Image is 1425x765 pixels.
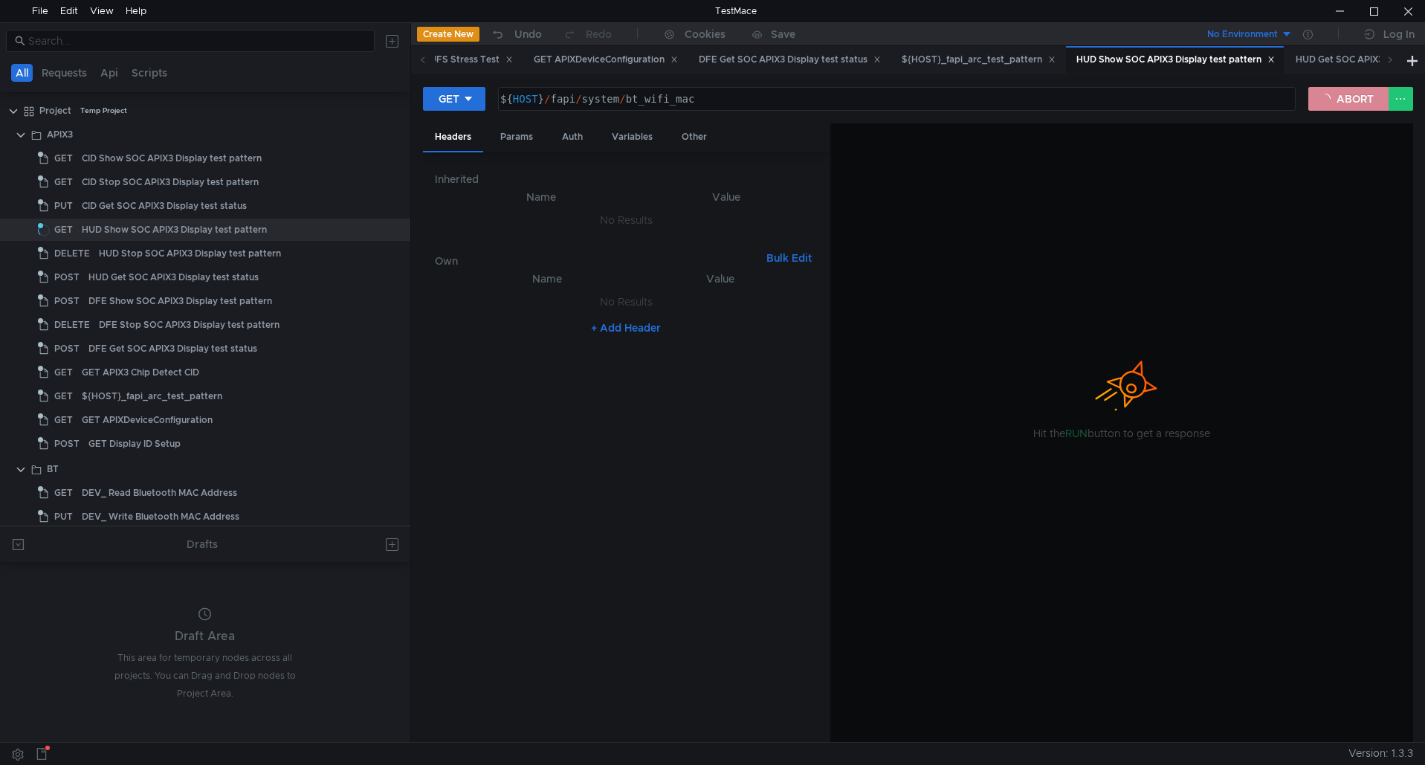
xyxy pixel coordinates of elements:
span: GET [54,361,73,384]
span: GET [54,171,73,193]
th: Value [636,188,818,206]
nz-embed-empty: No Results [600,295,653,309]
div: HUD Stop SOC APIX3 Display test pattern [99,242,281,265]
button: No Environment [1189,22,1293,46]
button: Bulk Edit [760,249,818,267]
div: DFE Get SOC APIX3 Display test status [88,338,257,360]
div: UFS Stress Test [430,52,513,68]
span: GET [54,147,73,170]
span: POST [54,266,80,288]
div: GET Display ID Setup [88,433,181,455]
div: BT [47,458,59,480]
div: DFE Show SOC APIX3 Display test pattern [88,290,272,312]
div: Log In [1383,25,1415,43]
div: Variables [600,123,665,151]
div: ${HOST}_fapi_arc_test_pattern [902,52,1056,68]
button: Redo [552,23,622,45]
div: GET [439,91,459,107]
input: Search... [28,33,366,49]
div: Headers [423,123,483,152]
button: Undo [479,23,552,45]
button: GET [423,87,485,111]
span: GET [54,219,73,241]
span: DELETE [54,314,90,336]
div: DEV_ Write Bluetooth MAC Address [82,506,239,528]
div: CID Show SOC APIX3 Display test pattern [82,147,262,170]
span: PUT [54,195,73,217]
span: Loading... [38,225,50,236]
th: Name [459,270,636,288]
button: ABORT [1308,87,1389,111]
span: GET [54,482,73,504]
div: Save [771,29,795,39]
div: HUD Show SOC APIX3 Display test pattern [82,219,267,241]
div: Project [39,100,71,122]
th: Value [636,270,806,288]
button: All [11,64,33,82]
div: No Environment [1207,28,1278,42]
h6: Own [435,252,760,270]
div: CID Get SOC APIX3 Display test status [82,195,247,217]
button: + Add Header [585,319,667,337]
span: POST [54,290,80,312]
div: HUD Get SOC APIX3 Display test status [88,266,259,288]
span: GET [54,409,73,431]
span: GET [54,385,73,407]
div: Params [488,123,545,151]
span: Version: 1.3.3 [1348,743,1413,764]
div: Auth [550,123,595,151]
button: Scripts [127,64,172,82]
div: GET APIXDeviceConfiguration [534,52,678,68]
div: Temp Project [80,100,127,122]
div: Undo [514,25,542,43]
button: Api [96,64,123,82]
div: Other [670,123,719,151]
nz-embed-empty: No Results [600,213,653,227]
div: DFE Stop SOC APIX3 Display test pattern [99,314,279,336]
div: CID Stop SOC APIX3 Display test pattern [82,171,259,193]
span: POST [54,433,80,455]
div: DFE Get SOC APIX3 Display test status [699,52,881,68]
th: Name [447,188,636,206]
button: Create New [417,27,479,42]
div: Drafts [187,535,218,553]
h6: Inherited [435,170,818,188]
div: GET APIX3 Chip Detect CID [82,361,199,384]
div: APIX3 [47,123,73,146]
div: GET APIXDeviceConfiguration [82,409,213,431]
div: ${HOST}_fapi_arc_test_pattern [82,385,222,407]
div: Cookies [685,25,726,43]
div: Redo [586,25,612,43]
span: POST [54,338,80,360]
button: Requests [37,64,91,82]
div: DEV_ Read Bluetooth MAC Address [82,482,237,504]
div: HUD Show SOC APIX3 Display test pattern [1076,52,1275,68]
span: DELETE [54,242,90,265]
span: PUT [54,506,73,528]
